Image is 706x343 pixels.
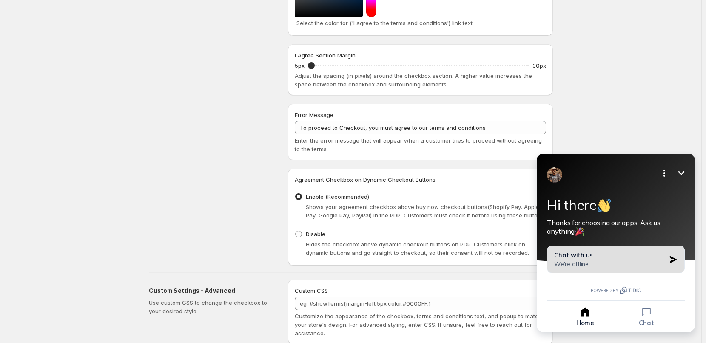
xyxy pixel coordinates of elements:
p: Select the color for ('I agree to the terms and conditions') link text [296,19,544,27]
span: Enter the error message that will appear when a customer tries to proceed without agreeing to the... [295,137,542,152]
span: Disable [306,231,325,237]
span: Customize the appearance of the checkbox, terms and conditions text, and popup to match your stor... [295,313,542,337]
p: Use custom CSS to change the checkbox to your desired style [149,298,274,315]
span: Adjust the spacing (in pixels) around the checkbox section. A higher value increases the space be... [295,72,532,88]
h2: Custom Settings - Advanced [149,286,274,295]
span: Enable (Recommended) [306,193,369,200]
span: I Agree Section Margin [295,52,356,59]
span: Shows your agreement checkbox above buy now checkout buttons(Shopify Pay, Apple Pay, Google Pay, ... [306,203,545,219]
span: Custom CSS [295,287,328,294]
iframe: Tidio Chat [526,143,706,343]
p: 5px [295,61,305,70]
p: 30px [532,61,546,70]
span: Hides the checkbox above dynamic checkout buttons on PDP. Customers click on dynamic buttons and ... [306,241,529,256]
span: Error Message [295,111,333,118]
h3: Agreement Checkbox on Dynamic Checkout Buttons [295,175,546,184]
